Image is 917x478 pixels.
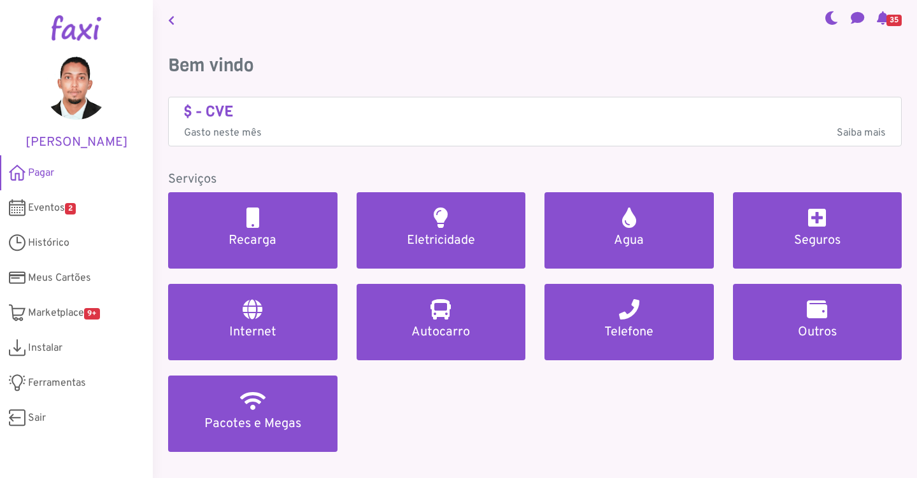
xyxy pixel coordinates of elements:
[184,125,886,141] p: Gasto neste mês
[168,284,338,360] a: Internet
[28,341,62,356] span: Instalar
[28,376,86,391] span: Ferramentas
[28,306,100,321] span: Marketplace
[560,233,699,248] h5: Agua
[28,235,69,251] span: Histórico
[19,56,134,150] a: [PERSON_NAME]
[168,376,338,452] a: Pacotes e Megas
[372,325,511,340] h5: Autocarro
[184,102,886,141] a: $ - CVE Gasto neste mêsSaiba mais
[357,192,526,269] a: Eletricidade
[544,284,714,360] a: Telefone
[28,411,46,426] span: Sair
[748,325,887,340] h5: Outros
[28,200,76,216] span: Eventos
[168,172,902,187] h5: Serviços
[733,192,902,269] a: Seguros
[19,135,134,150] h5: [PERSON_NAME]
[733,284,902,360] a: Outros
[544,192,714,269] a: Agua
[183,233,322,248] h5: Recarga
[748,233,887,248] h5: Seguros
[168,55,902,76] h3: Bem vindo
[65,203,76,214] span: 2
[372,233,511,248] h5: Eletricidade
[28,165,54,181] span: Pagar
[183,416,322,432] h5: Pacotes e Megas
[28,271,91,286] span: Meus Cartões
[357,284,526,360] a: Autocarro
[560,325,699,340] h5: Telefone
[84,308,100,320] span: 9+
[837,125,886,141] span: Saiba mais
[184,102,886,121] h4: $ - CVE
[886,15,902,26] span: 35
[168,192,338,269] a: Recarga
[183,325,322,340] h5: Internet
